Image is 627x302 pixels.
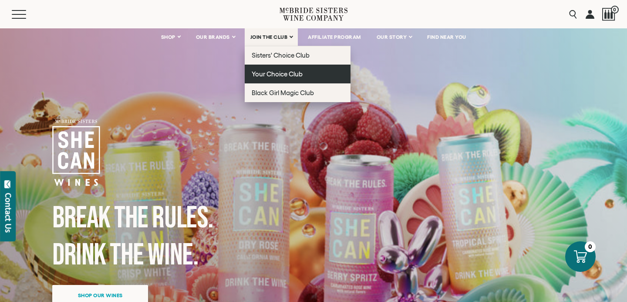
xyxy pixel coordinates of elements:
span: AFFILIATE PROGRAM [308,34,361,40]
span: Sisters' Choice Club [252,51,310,59]
span: Black Girl Magic Club [252,89,314,96]
a: OUR STORY [371,28,418,46]
span: the [114,200,148,237]
span: Drink [52,237,106,274]
a: Sisters' Choice Club [245,46,351,65]
div: Contact Us [4,193,13,233]
a: SHOP [155,28,186,46]
span: OUR STORY [377,34,407,40]
span: the [110,237,144,274]
span: Break [52,200,110,237]
button: Mobile Menu Trigger [12,10,43,19]
a: OUR BRANDS [190,28,240,46]
span: JOIN THE CLUB [250,34,288,40]
span: 0 [611,6,619,14]
a: FIND NEAR YOU [421,28,472,46]
a: AFFILIATE PROGRAM [302,28,367,46]
span: Wine. [148,237,198,274]
a: Black Girl Magic Club [245,83,351,102]
span: Rules. [152,200,213,237]
span: OUR BRANDS [196,34,230,40]
div: 0 [585,241,596,252]
span: SHOP [161,34,176,40]
a: JOIN THE CLUB [245,28,298,46]
span: FIND NEAR YOU [427,34,466,40]
span: Your Choice Club [252,70,303,78]
a: Your Choice Club [245,65,351,83]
